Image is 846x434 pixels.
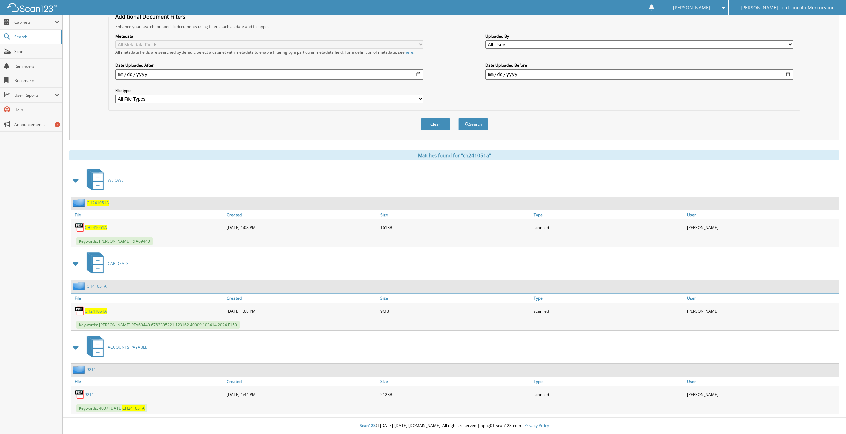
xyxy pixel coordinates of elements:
[532,221,685,234] div: scanned
[71,377,225,386] a: File
[685,294,839,303] a: User
[360,423,376,428] span: Scan123
[76,237,153,245] span: Keywords: [PERSON_NAME] RFA69440
[69,150,839,160] div: Matches found for "ch241051a"
[14,34,58,40] span: Search
[405,49,413,55] a: here
[685,377,839,386] a: User
[485,69,793,80] input: end
[108,261,129,266] span: CAR DEALS
[85,392,94,397] a: 9211
[532,388,685,401] div: scanned
[87,200,109,206] a: CH241051A
[532,294,685,303] a: Type
[108,344,147,350] span: ACCOUNTS PAYABLE
[112,13,189,20] legend: Additional Document Filters
[7,3,57,12] img: scan123-logo-white.svg
[14,49,59,54] span: Scan
[115,69,423,80] input: start
[685,221,839,234] div: [PERSON_NAME]
[458,118,488,130] button: Search
[55,122,60,127] div: 7
[83,334,147,360] a: ACCOUNTS PAYABLE
[673,6,710,10] span: [PERSON_NAME]
[63,418,846,434] div: © [DATE]-[DATE] [DOMAIN_NAME]. All rights reserved | appg01-scan123-com |
[225,210,379,219] a: Created
[115,88,423,93] label: File type
[225,221,379,234] div: [DATE] 1:08 PM
[75,389,85,399] img: PDF.png
[524,423,549,428] a: Privacy Policy
[73,199,87,207] img: folder2.png
[87,283,107,289] a: CH41051A
[122,405,145,411] span: CH241051A
[532,377,685,386] a: Type
[225,294,379,303] a: Created
[813,402,846,434] iframe: Chat Widget
[485,62,793,68] label: Date Uploaded Before
[83,167,124,193] a: WE OWE
[85,225,107,230] a: CH241051A
[225,377,379,386] a: Created
[225,304,379,318] div: [DATE] 1:08 PM
[73,365,87,374] img: folder2.png
[75,222,85,232] img: PDF.png
[85,308,107,314] a: CH241051A
[83,250,129,277] a: CAR DEALS
[75,306,85,316] img: PDF.png
[73,282,87,290] img: folder2.png
[532,304,685,318] div: scanned
[71,210,225,219] a: File
[741,6,834,10] span: [PERSON_NAME] Ford Lincoln Mercury inc
[115,62,423,68] label: Date Uploaded After
[14,78,59,83] span: Bookmarks
[379,388,532,401] div: 212KB
[87,367,96,372] a: 9211
[685,304,839,318] div: [PERSON_NAME]
[115,33,423,39] label: Metadata
[685,210,839,219] a: User
[112,24,797,29] div: Enhance your search for specific documents using filters such as date and file type.
[14,92,55,98] span: User Reports
[76,321,240,329] span: Keywords: [PERSON_NAME] RFA69440 6782305221 123162 40909 103414 2024 F150
[379,294,532,303] a: Size
[532,210,685,219] a: Type
[225,388,379,401] div: [DATE] 1:44 PM
[379,210,532,219] a: Size
[379,304,532,318] div: 9MB
[115,49,423,55] div: All metadata fields are searched by default. Select a cabinet with metadata to enable filtering b...
[421,118,450,130] button: Clear
[14,122,59,127] span: Announcements
[379,377,532,386] a: Size
[76,404,147,412] span: Keywords: 4007 [DATE]
[14,63,59,69] span: Reminders
[14,19,55,25] span: Cabinets
[685,388,839,401] div: [PERSON_NAME]
[71,294,225,303] a: File
[108,177,124,183] span: WE OWE
[14,107,59,113] span: Help
[485,33,793,39] label: Uploaded By
[379,221,532,234] div: 161KB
